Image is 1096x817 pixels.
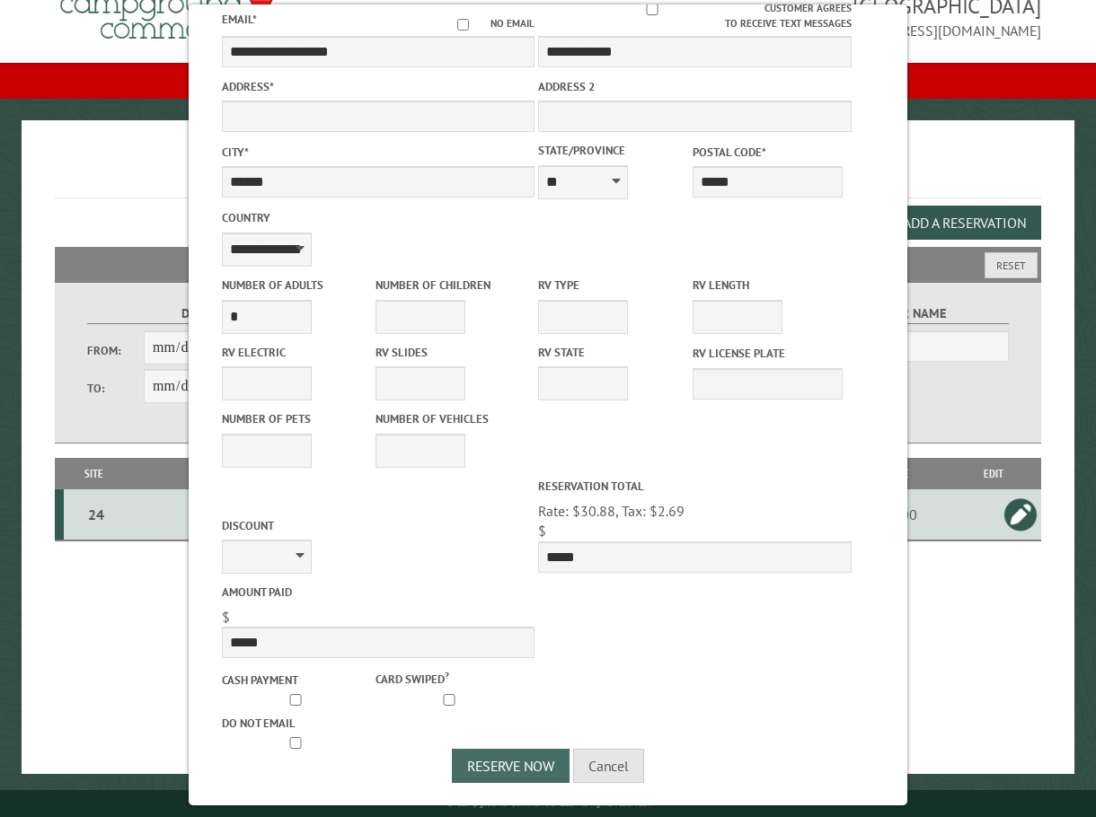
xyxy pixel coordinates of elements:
[222,78,535,95] label: Address
[693,277,843,294] label: RV Length
[87,342,144,359] label: From:
[452,749,570,783] button: Reserve Now
[888,206,1041,240] button: Add a Reservation
[222,277,372,294] label: Number of Adults
[446,797,650,809] small: © Campground Commander LLC. All rights reserved.
[376,410,526,427] label: Number of Vehicles
[693,144,843,161] label: Postal Code
[946,458,1041,489] th: Edit
[985,252,1038,278] button: Reset
[87,380,144,397] label: To:
[538,502,685,520] span: Rate: $30.88, Tax: $2.69
[222,517,535,534] label: Discount
[222,344,372,361] label: RV Electric
[376,344,526,361] label: RV Slides
[222,608,230,626] span: $
[573,749,644,783] button: Cancel
[538,1,852,31] label: Customer agrees to receive text messages
[71,505,120,523] div: 24
[222,12,257,27] label: Email
[538,277,688,294] label: RV Type
[222,410,372,427] label: Number of Pets
[538,344,688,361] label: RV State
[222,715,372,732] label: Do not email
[222,209,535,226] label: Country
[538,522,546,540] span: $
[436,16,535,31] label: No email
[222,672,372,689] label: Cash payment
[693,345,843,362] label: RV License Plate
[376,277,526,294] label: Number of Children
[376,668,526,688] label: Card swiped
[64,458,123,489] th: Site
[127,505,342,523] div: [DATE] - [DATE]
[538,478,852,495] label: Reservation Total
[123,458,345,489] th: Dates
[538,142,688,159] label: State/Province
[87,303,314,324] label: Dates
[538,78,852,95] label: Address 2
[55,149,1041,198] h1: Reservations
[55,247,1041,281] h2: Filters
[436,19,491,31] input: No email
[540,4,765,15] input: Customer agrees to receive text messages
[222,584,535,601] label: Amount paid
[222,144,535,161] label: City
[445,669,449,681] a: ?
